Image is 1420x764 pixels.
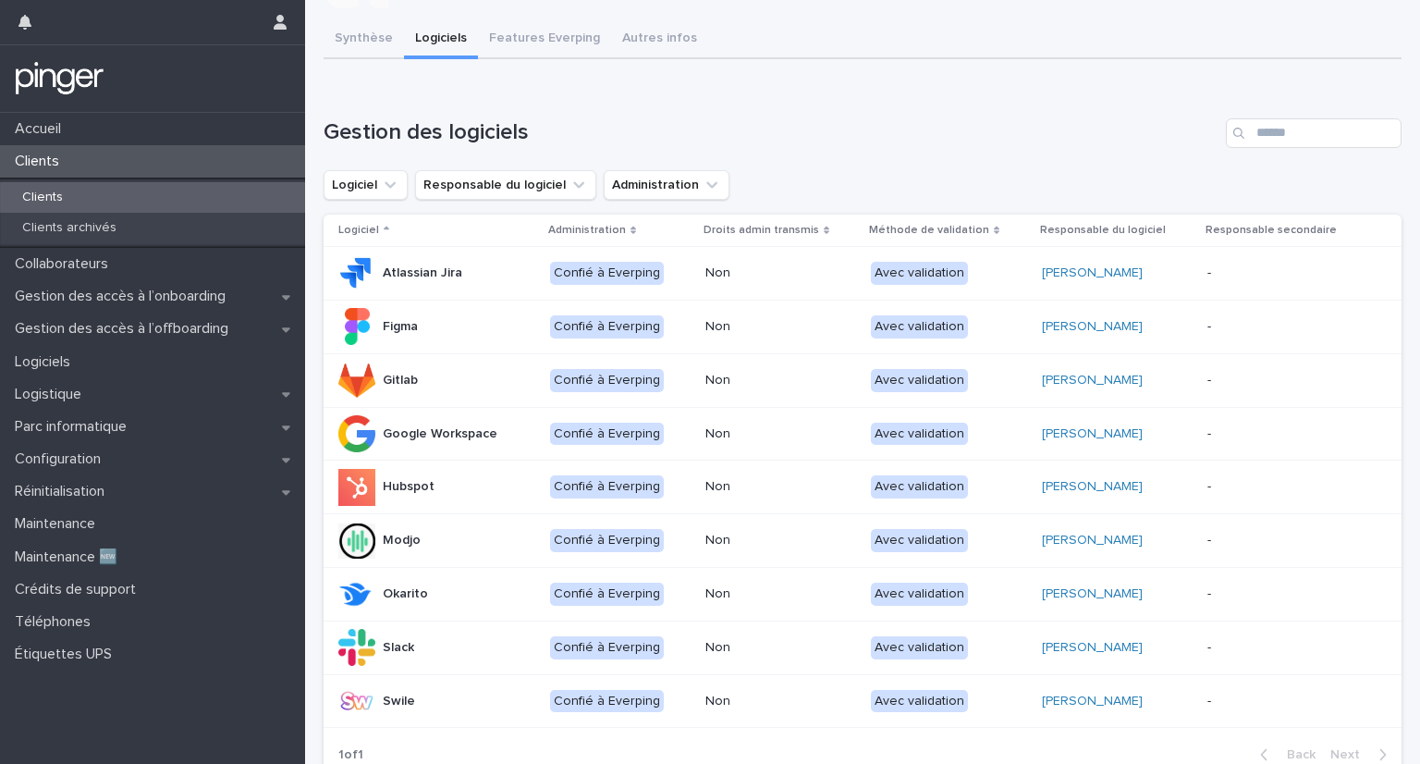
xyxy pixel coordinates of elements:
p: Gitlab [383,373,418,388]
p: Clients archivés [7,220,131,236]
div: Confié à Everping [550,636,664,659]
p: - [1207,373,1362,388]
span: Next [1330,748,1371,761]
tr: SwileConfié à EverpingNonAvec validation[PERSON_NAME] - [324,674,1402,728]
div: Confié à Everping [550,369,664,392]
p: Okarito [383,586,428,602]
a: [PERSON_NAME] [1042,640,1143,656]
input: Search [1226,118,1402,148]
p: Collaborateurs [7,255,123,273]
p: Logistique [7,386,96,403]
p: Réinitialisation [7,483,119,500]
p: - [1207,640,1362,656]
p: Atlassian Jira [383,265,462,281]
p: Téléphones [7,613,105,631]
div: Avec validation [871,262,968,285]
tr: ModjoConfié à EverpingNonAvec validation[PERSON_NAME] - [324,514,1402,568]
p: Responsable du logiciel [1040,220,1166,240]
p: Administration [548,220,626,240]
p: Logiciel [338,220,379,240]
h1: Gestion des logiciels [324,119,1218,146]
button: Features Everping [478,20,611,59]
p: Maintenance 🆕 [7,548,132,566]
p: Crédits de support [7,581,151,598]
p: Configuration [7,450,116,468]
tr: Atlassian JiraConfié à EverpingNonAvec validation[PERSON_NAME] - [324,247,1402,301]
p: Hubspot [383,479,435,495]
p: Figma [383,319,418,335]
div: Avec validation [871,583,968,606]
tr: GitlabConfié à EverpingNonAvec validation[PERSON_NAME] - [324,353,1402,407]
div: Confié à Everping [550,475,664,499]
div: Avec validation [871,475,968,499]
a: [PERSON_NAME] [1042,586,1143,602]
div: Avec validation [871,315,968,339]
p: - [1207,426,1362,442]
p: Non [705,694,856,709]
p: Maintenance [7,515,110,533]
tr: FigmaConfié à EverpingNonAvec validation[PERSON_NAME] - [324,300,1402,353]
p: Swile [383,694,415,709]
p: Slack [383,640,414,656]
p: Droits admin transmis [704,220,819,240]
tr: HubspotConfié à EverpingNonAvec validation[PERSON_NAME] - [324,461,1402,514]
p: - [1207,319,1362,335]
p: - [1207,479,1362,495]
a: [PERSON_NAME] [1042,426,1143,442]
a: [PERSON_NAME] [1042,694,1143,709]
div: Avec validation [871,529,968,552]
button: Synthèse [324,20,404,59]
button: Autres infos [611,20,708,59]
tr: Google WorkspaceConfié à EverpingNonAvec validation[PERSON_NAME] - [324,407,1402,461]
div: Confié à Everping [550,315,664,339]
p: Non [705,265,856,281]
p: Non [705,533,856,548]
div: Confié à Everping [550,583,664,606]
div: Avec validation [871,636,968,659]
tr: SlackConfié à EverpingNonAvec validation[PERSON_NAME] - [324,621,1402,674]
a: [PERSON_NAME] [1042,479,1143,495]
p: Google Workspace [383,426,497,442]
p: Non [705,640,856,656]
p: Modjo [383,533,421,548]
p: Non [705,586,856,602]
div: Confié à Everping [550,529,664,552]
p: Logiciels [7,353,85,371]
p: Gestion des accès à l’offboarding [7,320,243,338]
a: [PERSON_NAME] [1042,265,1143,281]
a: [PERSON_NAME] [1042,373,1143,388]
p: Responsable secondaire [1206,220,1337,240]
p: Gestion des accès à l’onboarding [7,288,240,305]
button: Back [1245,746,1323,763]
p: Non [705,426,856,442]
div: Avec validation [871,369,968,392]
button: Responsable du logiciel [415,170,596,200]
a: [PERSON_NAME] [1042,533,1143,548]
button: Administration [604,170,729,200]
p: Non [705,479,856,495]
p: Non [705,373,856,388]
p: Non [705,319,856,335]
p: - [1207,265,1362,281]
span: Back [1276,748,1316,761]
p: Méthode de validation [869,220,989,240]
a: [PERSON_NAME] [1042,319,1143,335]
div: Avec validation [871,690,968,713]
button: Logiciels [404,20,478,59]
button: Next [1323,746,1402,763]
p: Parc informatique [7,418,141,436]
p: - [1207,694,1362,709]
p: Étiquettes UPS [7,646,127,663]
p: Clients [7,153,74,170]
p: - [1207,586,1362,602]
p: - [1207,533,1362,548]
div: Avec validation [871,423,968,446]
p: Clients [7,190,78,205]
button: Logiciel [324,170,408,200]
img: mTgBEunGTSyRkCgitkcU [15,60,104,97]
div: Confié à Everping [550,690,664,713]
div: Confié à Everping [550,262,664,285]
div: Confié à Everping [550,423,664,446]
p: Accueil [7,120,76,138]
